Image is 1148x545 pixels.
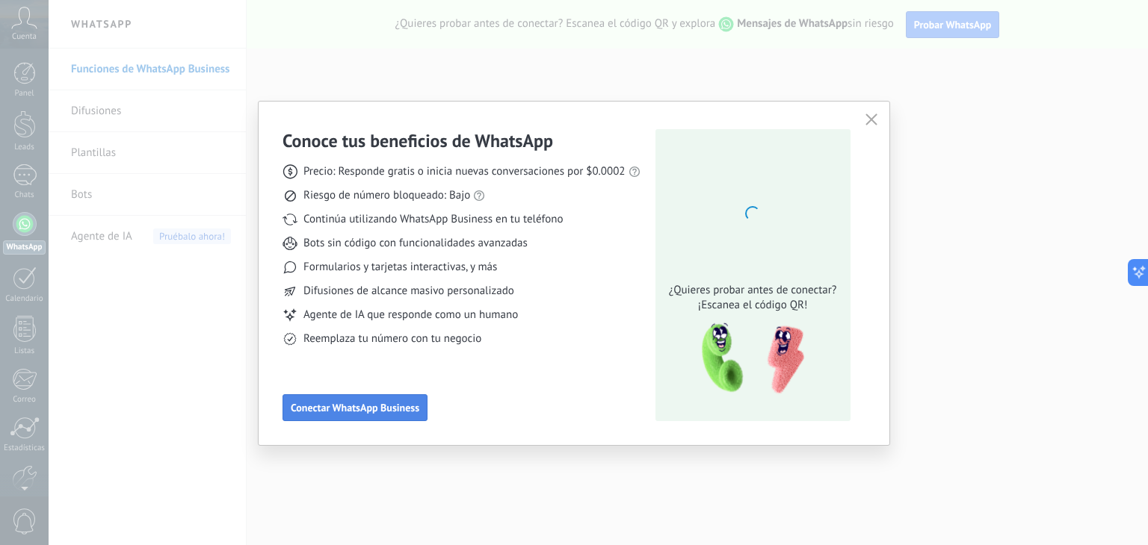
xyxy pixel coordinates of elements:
span: Conectar WhatsApp Business [291,402,419,413]
h3: Conoce tus beneficios de WhatsApp [283,129,553,152]
span: Riesgo de número bloqueado: Bajo [303,188,470,203]
img: qr-pic-1x.png [689,319,807,399]
span: Bots sin código con funcionalidades avanzadas [303,236,528,251]
span: ¿Quieres probar antes de conectar? [664,283,841,298]
span: Continúa utilizando WhatsApp Business en tu teléfono [303,212,563,227]
button: Conectar WhatsApp Business [283,394,428,421]
span: Agente de IA que responde como un humano [303,308,518,323]
span: Difusiones de alcance masivo personalizado [303,284,514,299]
span: Reemplaza tu número con tu negocio [303,331,481,346]
span: Precio: Responde gratis o inicia nuevas conversaciones por $0.0002 [303,164,626,179]
span: ¡Escanea el código QR! [664,298,841,313]
span: Formularios y tarjetas interactivas, y más [303,260,497,275]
